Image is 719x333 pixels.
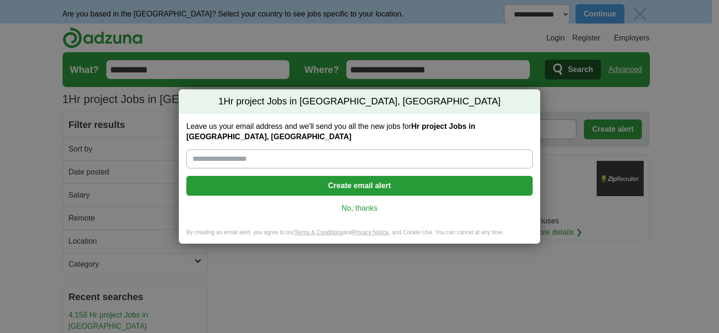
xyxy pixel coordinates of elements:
[218,95,224,108] span: 1
[186,176,533,196] button: Create email alert
[294,229,343,236] a: Terms & Conditions
[186,122,475,141] strong: Hr project Jobs in [GEOGRAPHIC_DATA], [GEOGRAPHIC_DATA]
[179,229,540,244] div: By creating an email alert, you agree to our and , and Cookie Use. You can cancel at any time.
[186,121,533,142] label: Leave us your email address and we'll send you all the new jobs for
[353,229,389,236] a: Privacy Notice
[179,89,540,114] h2: Hr project Jobs in [GEOGRAPHIC_DATA], [GEOGRAPHIC_DATA]
[194,203,525,214] a: No, thanks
